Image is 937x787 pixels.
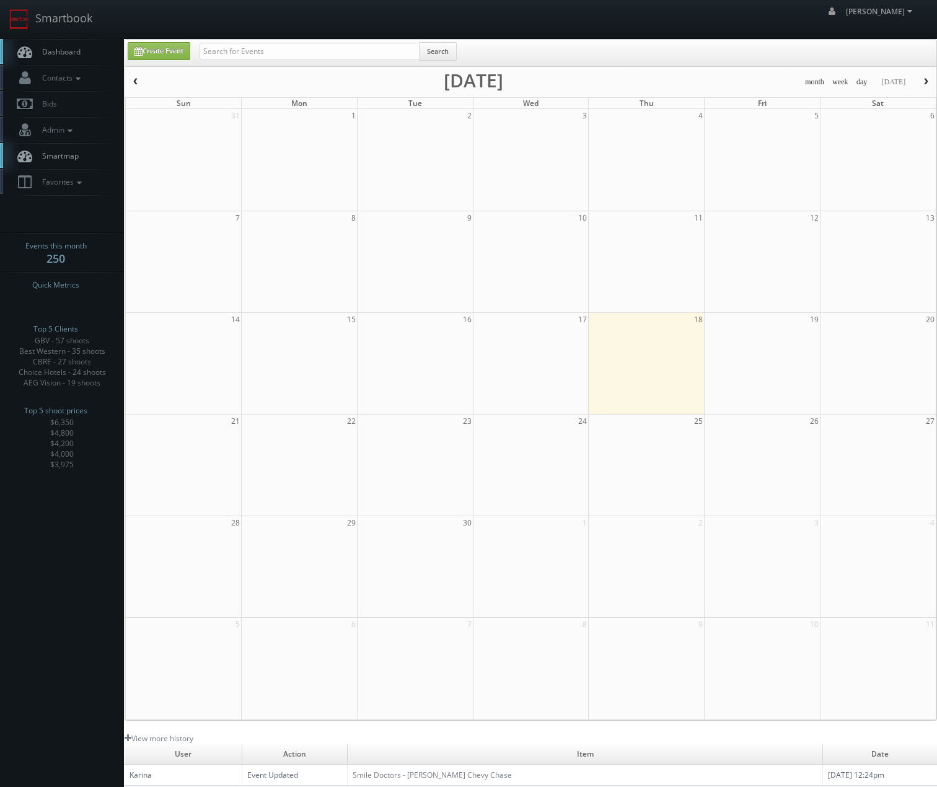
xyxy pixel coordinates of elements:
span: 18 [693,313,704,326]
span: Quick Metrics [32,279,79,291]
span: Admin [36,125,76,135]
span: 4 [929,516,936,529]
span: Fri [758,98,767,108]
a: View more history [125,733,193,744]
span: 8 [581,618,588,631]
span: Sat [872,98,884,108]
button: Search [419,42,457,61]
span: Dashboard [36,46,81,57]
span: 28 [230,516,241,529]
span: 11 [925,618,936,631]
span: 30 [462,516,473,529]
span: 6 [929,109,936,122]
span: 7 [234,211,241,224]
input: Search for Events [200,43,420,60]
a: Create Event [128,42,190,60]
span: 9 [697,618,704,631]
span: 2 [466,109,473,122]
td: Action [242,744,348,765]
span: 17 [577,313,588,326]
span: 20 [925,313,936,326]
span: 6 [350,618,357,631]
span: Tue [408,98,422,108]
span: Events this month [25,240,87,252]
span: Thu [640,98,654,108]
h2: [DATE] [444,74,503,87]
span: 15 [346,313,357,326]
span: Wed [523,98,539,108]
span: 4 [697,109,704,122]
button: month [801,74,829,90]
img: smartbook-logo.png [9,9,29,29]
span: 1 [350,109,357,122]
span: 5 [813,109,820,122]
span: 12 [809,211,820,224]
td: Event Updated [242,765,348,786]
span: 7 [466,618,473,631]
span: Favorites [36,177,85,187]
span: Top 5 Clients [33,323,78,335]
span: 24 [577,415,588,428]
span: Top 5 shoot prices [24,405,87,417]
span: Mon [291,98,307,108]
span: 10 [577,211,588,224]
button: day [852,74,872,90]
button: week [828,74,853,90]
span: Contacts [36,73,84,83]
span: 9 [466,211,473,224]
a: Smile Doctors - [PERSON_NAME] Chevy Chase [353,770,512,780]
td: Karina [125,765,242,786]
td: Date [822,744,937,765]
span: Bids [36,99,57,109]
span: 16 [462,313,473,326]
span: 11 [693,211,704,224]
td: [DATE] 12:24pm [822,765,937,786]
span: 3 [813,516,820,529]
span: 13 [925,211,936,224]
span: 5 [234,618,241,631]
span: 26 [809,415,820,428]
span: 1 [581,516,588,529]
span: 29 [346,516,357,529]
span: 31 [230,109,241,122]
span: 3 [581,109,588,122]
span: 19 [809,313,820,326]
span: [PERSON_NAME] [846,6,916,17]
span: 14 [230,313,241,326]
span: 10 [809,618,820,631]
span: Smartmap [36,151,79,161]
button: [DATE] [877,74,910,90]
td: Item [348,744,822,765]
span: 2 [697,516,704,529]
span: Sun [177,98,191,108]
span: 23 [462,415,473,428]
strong: 250 [46,251,65,266]
span: 21 [230,415,241,428]
span: 22 [346,415,357,428]
td: User [125,744,242,765]
span: 25 [693,415,704,428]
span: 27 [925,415,936,428]
span: 8 [350,211,357,224]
